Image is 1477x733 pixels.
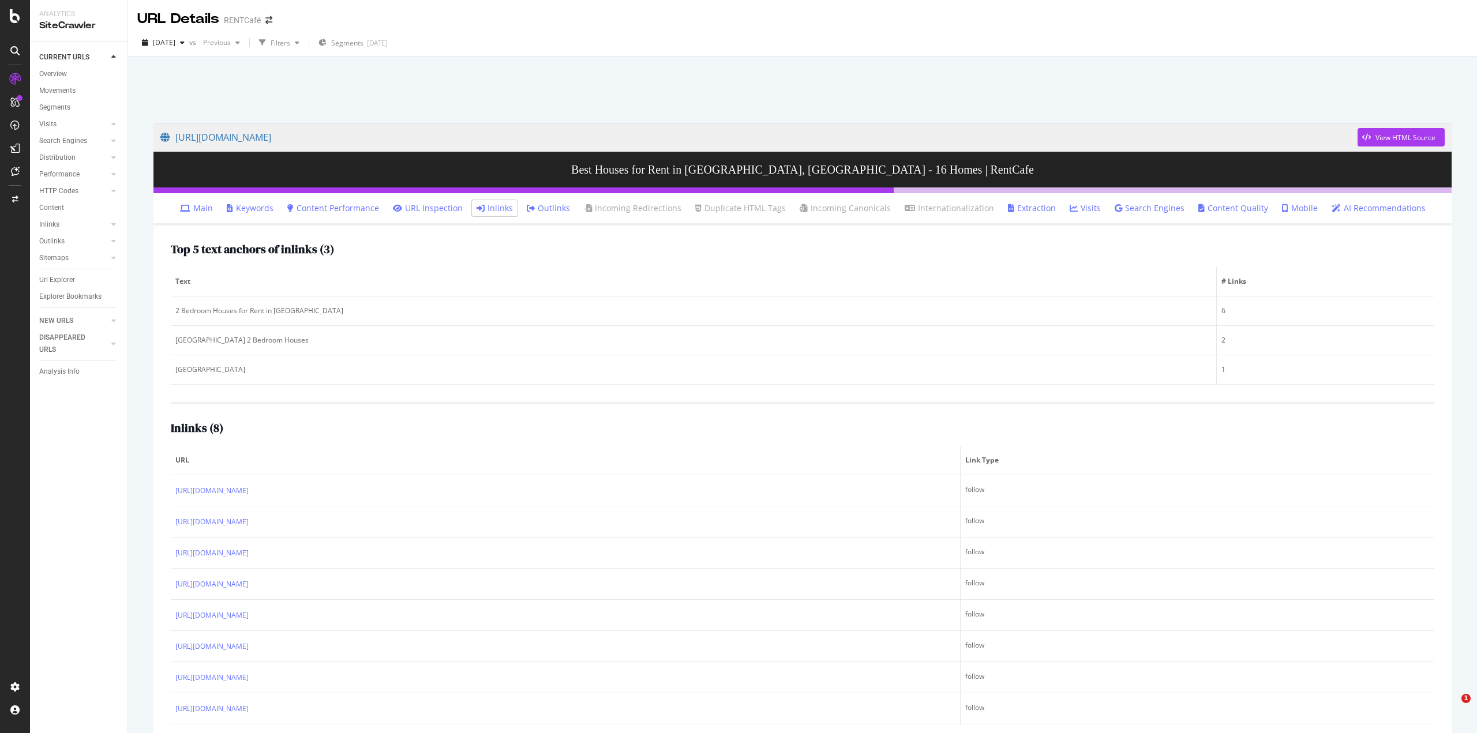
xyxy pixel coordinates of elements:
a: AI Recommendations [1332,202,1426,214]
td: follow [961,569,1434,600]
div: Analytics [39,9,118,19]
a: Visits [39,118,108,130]
button: View HTML Source [1358,128,1445,146]
div: CURRENT URLS [39,51,89,63]
a: Duplicate HTML Tags [695,202,786,214]
div: Inlinks [39,219,59,231]
a: DISAPPEARED URLS [39,332,108,356]
a: [URL][DOMAIN_NAME] [175,485,249,497]
div: [GEOGRAPHIC_DATA] [175,364,1212,375]
a: Mobile [1282,202,1318,214]
a: URL Inspection [393,202,463,214]
div: Content [39,202,64,214]
a: Content Performance [287,202,379,214]
div: 2 Bedroom Houses for Rent in [GEOGRAPHIC_DATA] [175,306,1212,316]
div: Analysis Info [39,366,80,378]
a: Inlinks [477,202,513,214]
div: Sitemaps [39,252,69,264]
div: Visits [39,118,57,130]
div: DISAPPEARED URLS [39,332,98,356]
span: Previous [198,37,231,47]
span: vs [189,37,198,47]
a: [URL][DOMAIN_NAME] [175,516,249,528]
a: Segments [39,102,119,114]
a: Analysis Info [39,366,119,378]
h3: Best Houses for Rent in [GEOGRAPHIC_DATA], [GEOGRAPHIC_DATA] - 16 Homes | RentCafe [153,152,1452,187]
div: NEW URLS [39,315,73,327]
button: Previous [198,33,245,52]
a: Overview [39,68,119,80]
div: 1 [1221,364,1430,375]
div: URL Details [137,9,219,29]
a: Keywords [227,202,273,214]
a: Distribution [39,152,108,164]
a: Internationalization [905,202,994,214]
a: Extraction [1008,202,1056,214]
div: arrow-right-arrow-left [265,16,272,24]
td: follow [961,506,1434,537]
div: Filters [271,38,290,48]
span: Link Type [965,455,1427,465]
a: Search Engines [39,135,108,147]
span: # Links [1221,276,1427,287]
a: Explorer Bookmarks [39,291,119,303]
div: View HTML Source [1375,133,1435,142]
td: follow [961,662,1434,693]
td: follow [961,693,1434,724]
div: Explorer Bookmarks [39,291,102,303]
a: Content Quality [1198,202,1268,214]
a: Url Explorer [39,274,119,286]
a: [URL][DOMAIN_NAME] [175,610,249,621]
a: NEW URLS [39,315,108,327]
a: Inlinks [39,219,108,231]
span: 1 [1461,694,1471,703]
td: follow [961,537,1434,569]
div: Search Engines [39,135,87,147]
td: follow [961,600,1434,631]
button: Filters [254,33,304,52]
a: HTTP Codes [39,185,108,197]
span: Text [175,276,1209,287]
div: Url Explorer [39,274,75,286]
a: Performance [39,168,108,181]
button: Segments[DATE] [314,33,392,52]
h2: Inlinks ( 8 ) [171,422,223,434]
a: Main [180,202,213,214]
span: 2025 Aug. 20th [153,37,175,47]
a: [URL][DOMAIN_NAME] [175,641,249,652]
a: Incoming Redirections [584,202,681,214]
a: Search Engines [1115,202,1184,214]
a: Visits [1070,202,1101,214]
a: [URL][DOMAIN_NAME] [175,703,249,715]
div: Distribution [39,152,76,164]
div: 2 [1221,335,1430,345]
iframe: Intercom live chat [1438,694,1465,721]
a: Outlinks [39,235,108,247]
div: RENTCafé [224,14,261,26]
a: Content [39,202,119,214]
a: CURRENT URLS [39,51,108,63]
a: [URL][DOMAIN_NAME] [160,123,1358,152]
a: Incoming Canonicals [800,202,891,214]
a: [URL][DOMAIN_NAME] [175,672,249,683]
span: URL [175,455,953,465]
a: Outlinks [527,202,570,214]
button: [DATE] [137,33,189,52]
h2: Top 5 text anchors of inlinks ( 3 ) [171,243,334,255]
div: HTTP Codes [39,185,78,197]
span: Segments [331,38,363,48]
a: Movements [39,85,119,97]
a: Sitemaps [39,252,108,264]
div: SiteCrawler [39,19,118,32]
a: [URL][DOMAIN_NAME] [175,578,249,590]
div: [DATE] [367,38,388,48]
div: [GEOGRAPHIC_DATA] 2 Bedroom Houses [175,335,1212,345]
div: 6 [1221,306,1430,316]
div: Overview [39,68,67,80]
td: follow [961,475,1434,506]
div: Movements [39,85,76,97]
div: Performance [39,168,80,181]
td: follow [961,631,1434,662]
div: Segments [39,102,70,114]
div: Outlinks [39,235,65,247]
